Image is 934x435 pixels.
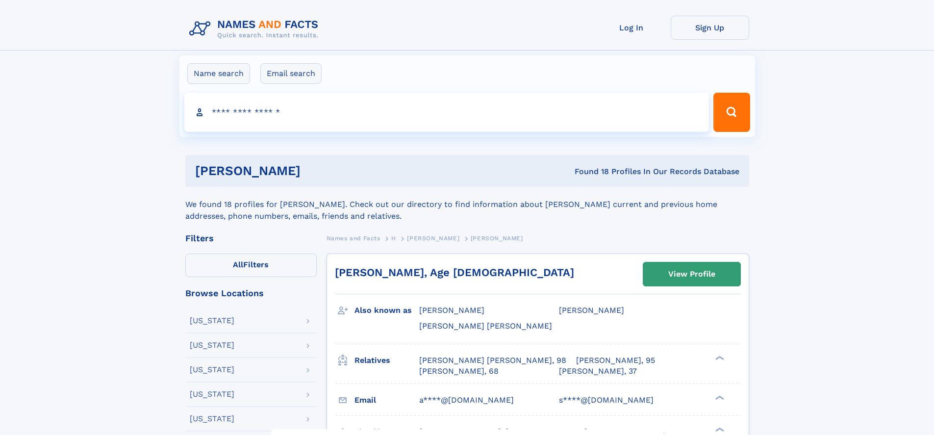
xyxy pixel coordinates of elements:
h1: [PERSON_NAME] [195,165,438,177]
button: Search Button [713,93,750,132]
span: [PERSON_NAME] [559,306,624,315]
a: [PERSON_NAME], Age [DEMOGRAPHIC_DATA] [335,266,574,279]
h3: Also known as [354,302,419,319]
a: [PERSON_NAME] [PERSON_NAME], 98 [419,355,566,366]
h3: Email [354,392,419,409]
a: Names and Facts [327,232,380,244]
span: [PERSON_NAME] [PERSON_NAME] [419,321,552,331]
a: [PERSON_NAME], 37 [559,366,637,377]
a: Log In [592,16,671,40]
span: H [391,235,396,242]
a: [PERSON_NAME] [407,232,459,244]
div: Found 18 Profiles In Our Records Database [437,166,739,177]
div: [US_STATE] [190,317,234,325]
label: Name search [187,63,250,84]
div: [US_STATE] [190,390,234,398]
div: We found 18 profiles for [PERSON_NAME]. Check out our directory to find information about [PERSON... [185,187,749,222]
div: [US_STATE] [190,366,234,374]
div: ❯ [713,394,725,401]
div: ❯ [713,426,725,433]
input: search input [184,93,709,132]
img: Logo Names and Facts [185,16,327,42]
span: [PERSON_NAME] [471,235,523,242]
a: H [391,232,396,244]
div: [US_STATE] [190,341,234,349]
div: ❯ [713,355,725,361]
a: [PERSON_NAME], 68 [419,366,499,377]
div: Filters [185,234,317,243]
a: [PERSON_NAME], 95 [576,355,655,366]
div: [US_STATE] [190,415,234,423]
span: [PERSON_NAME] [407,235,459,242]
h3: Relatives [354,352,419,369]
span: All [233,260,243,269]
label: Filters [185,254,317,277]
label: Email search [260,63,322,84]
div: Browse Locations [185,289,317,298]
a: Sign Up [671,16,749,40]
div: View Profile [668,263,715,285]
a: View Profile [643,262,740,286]
span: [PERSON_NAME] [419,306,484,315]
